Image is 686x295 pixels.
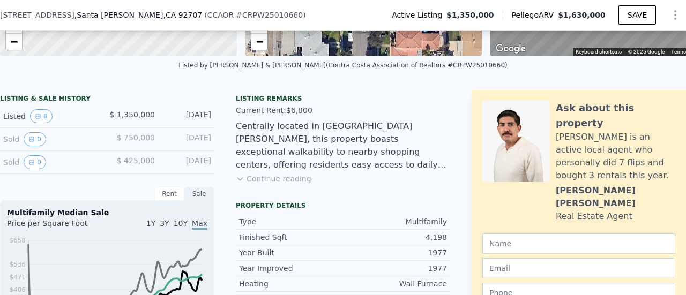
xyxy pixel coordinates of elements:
div: [PERSON_NAME] is an active local agent who personally did 7 flips and bought 3 rentals this year. [556,131,675,182]
a: Zoom out [251,34,267,50]
div: Wall Furnace [343,278,447,289]
span: Current Rent: [236,106,286,115]
a: Open this area in Google Maps (opens a new window) [493,42,528,56]
div: 4,198 [343,232,447,243]
button: SAVE [618,5,656,25]
div: Sale [184,187,214,201]
div: [PERSON_NAME] [PERSON_NAME] [556,184,675,210]
div: 1977 [343,247,447,258]
div: Centrally located in [GEOGRAPHIC_DATA][PERSON_NAME], this property boasts exceptional walkability... [236,120,450,171]
img: Google [493,42,528,56]
span: $ 1,350,000 [109,110,155,119]
button: Continue reading [236,173,311,184]
span: $1,350,000 [446,10,494,20]
span: $ 425,000 [117,156,155,165]
div: Real Estate Agent [556,210,632,223]
span: Active Listing [392,10,446,20]
input: Email [482,258,675,278]
tspan: $471 [9,274,26,281]
button: View historical data [30,109,53,123]
span: $6,800 [286,106,312,115]
div: Listing remarks [236,94,450,103]
span: , CA 92707 [163,11,202,19]
div: [DATE] [163,155,211,169]
input: Name [482,233,675,254]
div: Listed by [PERSON_NAME] & [PERSON_NAME] (Contra Costa Association of Realtors #CRPW25010660) [178,62,507,69]
span: 1Y [146,219,155,228]
div: Sold [3,132,99,146]
span: 10Y [174,219,188,228]
div: Finished Sqft [239,232,343,243]
button: Show Options [665,4,686,26]
div: [DATE] [163,132,211,146]
button: Keyboard shortcuts [576,48,622,56]
div: Heating [239,278,343,289]
span: − [11,35,18,48]
span: − [256,35,263,48]
a: Terms (opens in new tab) [671,49,686,55]
a: Zoom out [6,34,22,50]
span: Max [192,219,207,230]
span: CCAOR [207,11,234,19]
tspan: $536 [9,261,26,268]
div: Multifamily Median Sale [7,207,207,218]
div: Listed [3,109,99,123]
div: Type [239,216,343,227]
div: Sold [3,155,99,169]
span: , Santa [PERSON_NAME] [74,10,202,20]
div: Price per Square Foot [7,218,107,235]
div: [DATE] [163,109,211,123]
div: 1977 [343,263,447,274]
div: ( ) [204,10,305,20]
tspan: $658 [9,237,26,244]
div: Rent [154,187,184,201]
span: $ 750,000 [117,133,155,142]
div: Property details [236,201,450,210]
div: Year Improved [239,263,343,274]
span: # CRPW25010660 [236,11,303,19]
div: Ask about this property [556,101,675,131]
span: 3Y [160,219,169,228]
button: View historical data [24,132,46,146]
div: Year Built [239,247,343,258]
button: View historical data [24,155,46,169]
div: Multifamily [343,216,447,227]
tspan: $406 [9,286,26,293]
span: © 2025 Google [628,49,665,55]
span: Pellego ARV [512,10,558,20]
span: $1,630,000 [558,11,606,19]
